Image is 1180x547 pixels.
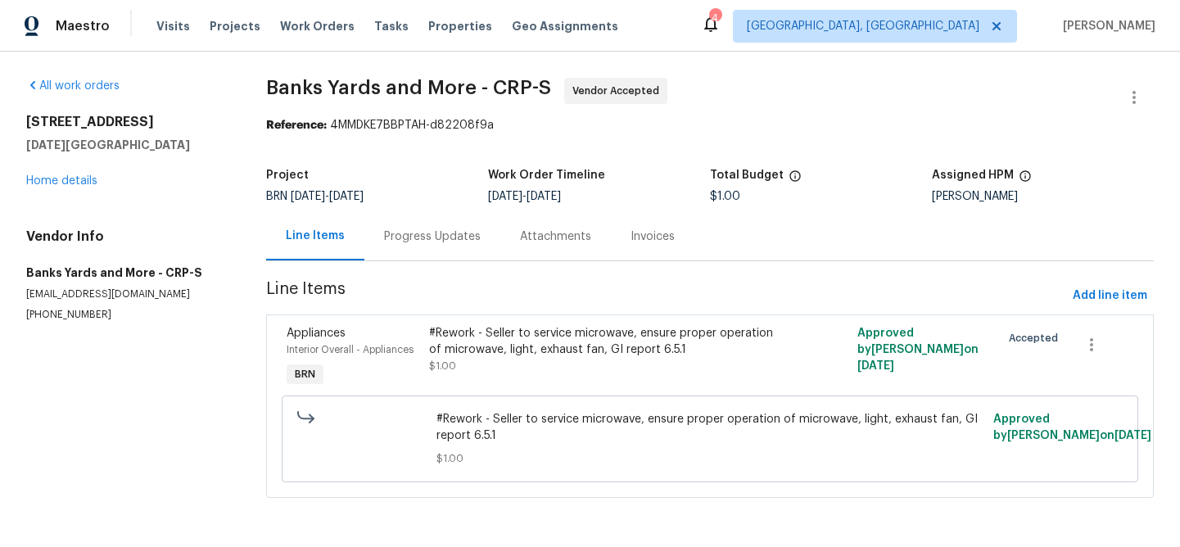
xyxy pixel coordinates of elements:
[932,170,1014,181] h5: Assigned HPM
[286,228,345,244] div: Line Items
[512,18,618,34] span: Geo Assignments
[520,228,591,245] div: Attachments
[329,191,364,202] span: [DATE]
[287,328,346,339] span: Appliances
[266,170,309,181] h5: Project
[1114,430,1151,441] span: [DATE]
[287,345,414,355] span: Interior Overall - Appliances
[429,325,776,358] div: #Rework - Seller to service microwave, ensure proper operation of microwave, light, exhaust fan, ...
[428,18,492,34] span: Properties
[857,328,979,372] span: Approved by [PERSON_NAME] on
[56,18,110,34] span: Maestro
[26,80,120,92] a: All work orders
[280,18,355,34] span: Work Orders
[710,191,740,202] span: $1.00
[436,411,983,444] span: #Rework - Seller to service microwave, ensure proper operation of microwave, light, exhaust fan, ...
[26,228,227,245] h4: Vendor Info
[384,228,481,245] div: Progress Updates
[572,83,666,99] span: Vendor Accepted
[436,450,983,467] span: $1.00
[747,18,979,34] span: [GEOGRAPHIC_DATA], [GEOGRAPHIC_DATA]
[266,117,1154,133] div: 4MMDKE7BBPTAH-d82208f9a
[1073,286,1147,306] span: Add line item
[993,414,1151,441] span: Approved by [PERSON_NAME] on
[789,170,802,191] span: The total cost of line items that have been proposed by Opendoor. This sum includes line items th...
[26,114,227,130] h2: [STREET_ADDRESS]
[631,228,675,245] div: Invoices
[932,191,1154,202] div: [PERSON_NAME]
[266,281,1066,311] span: Line Items
[26,264,227,281] h5: Banks Yards and More - CRP-S
[291,191,364,202] span: -
[288,366,322,382] span: BRN
[1019,170,1032,191] span: The hpm assigned to this work order.
[266,78,551,97] span: Banks Yards and More - CRP-S
[26,287,227,301] p: [EMAIL_ADDRESS][DOMAIN_NAME]
[291,191,325,202] span: [DATE]
[156,18,190,34] span: Visits
[488,191,522,202] span: [DATE]
[266,120,327,131] b: Reference:
[710,170,784,181] h5: Total Budget
[1056,18,1155,34] span: [PERSON_NAME]
[857,360,894,372] span: [DATE]
[709,10,721,26] div: 4
[1009,330,1065,346] span: Accepted
[527,191,561,202] span: [DATE]
[26,137,227,153] h5: [DATE][GEOGRAPHIC_DATA]
[374,20,409,32] span: Tasks
[210,18,260,34] span: Projects
[26,308,227,322] p: [PHONE_NUMBER]
[488,191,561,202] span: -
[488,170,605,181] h5: Work Order Timeline
[26,175,97,187] a: Home details
[429,361,456,371] span: $1.00
[1066,281,1154,311] button: Add line item
[266,191,364,202] span: BRN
